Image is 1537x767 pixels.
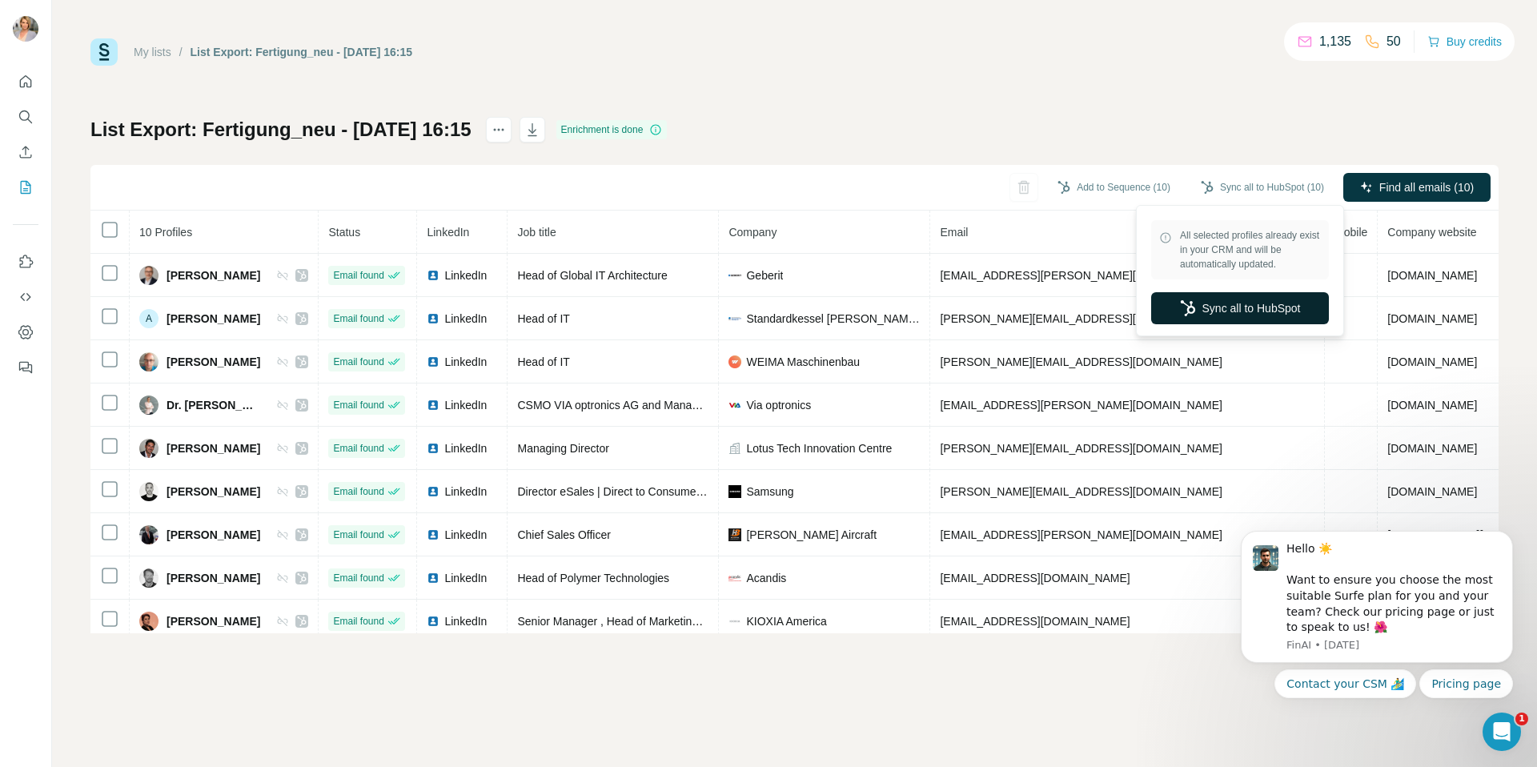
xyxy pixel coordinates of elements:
span: LinkedIn [444,484,487,500]
span: LinkedIn [444,267,487,283]
img: LinkedIn logo [427,399,439,412]
img: LinkedIn logo [427,615,439,628]
img: LinkedIn logo [427,269,439,282]
span: Lotus Tech Innovation Centre [746,440,892,456]
span: Via optronics [746,397,811,413]
button: Add to Sequence (10) [1046,175,1182,199]
img: company-logo [728,485,741,498]
span: Email found [333,484,383,499]
button: Use Surfe on LinkedIn [13,247,38,276]
span: [DOMAIN_NAME] [1387,269,1477,282]
div: A [139,309,159,328]
span: Head of Global IT Architecture [517,269,667,282]
button: Buy credits [1427,30,1502,53]
button: Enrich CSV [13,138,38,167]
span: Email found [333,398,383,412]
span: [DOMAIN_NAME] [1387,312,1477,325]
span: LinkedIn [427,226,469,239]
div: Enrichment is done [556,120,668,139]
img: company-logo [728,355,741,368]
span: [DOMAIN_NAME] [1387,399,1477,412]
span: Email found [333,311,383,326]
span: 1 [1515,713,1528,725]
img: LinkedIn logo [427,355,439,368]
img: Avatar [13,16,38,42]
span: [EMAIL_ADDRESS][DOMAIN_NAME] [940,572,1130,584]
button: Feedback [13,353,38,382]
img: LinkedIn logo [427,442,439,455]
span: Head of IT [517,312,569,325]
img: Avatar [139,352,159,371]
span: Dr. [PERSON_NAME] [167,397,260,413]
img: Avatar [139,612,159,631]
img: company-logo [728,528,741,541]
span: All selected profiles already exist in your CRM and will be automatically updated. [1180,228,1321,271]
span: [PERSON_NAME][EMAIL_ADDRESS][DOMAIN_NAME] [940,442,1222,455]
img: Avatar [139,568,159,588]
img: LinkedIn logo [427,312,439,325]
li: / [179,44,183,60]
span: Chief Sales Officer [517,528,610,541]
span: Status [328,226,360,239]
span: Samsung [746,484,793,500]
img: Avatar [139,396,159,415]
img: company-logo [728,572,741,584]
span: 10 Profiles [139,226,192,239]
a: My lists [134,46,171,58]
span: Company [728,226,777,239]
p: 50 [1387,32,1401,51]
span: Find all emails (10) [1379,179,1474,195]
span: KIOXIA America [746,613,826,629]
span: [DOMAIN_NAME] [1387,485,1477,498]
span: Director eSales | Direct to Consumer (D2C) [517,485,732,498]
span: [PERSON_NAME] [167,613,260,629]
span: [EMAIL_ADDRESS][PERSON_NAME][DOMAIN_NAME] [940,269,1222,282]
span: LinkedIn [444,527,487,543]
span: Email found [333,571,383,585]
iframe: Intercom notifications message [1217,511,1537,759]
span: Acandis [746,570,786,586]
span: Email found [333,441,383,456]
img: company-logo [728,312,741,325]
span: [EMAIL_ADDRESS][PERSON_NAME][DOMAIN_NAME] [940,399,1222,412]
span: [PERSON_NAME] [167,354,260,370]
span: Senior Manager , Head of Marketing & Communications [517,615,795,628]
span: CSMO VIA optronics AG and Managing Director Germaneers GmbH [517,399,856,412]
img: Avatar [139,525,159,544]
span: [PERSON_NAME] [167,570,260,586]
span: LinkedIn [444,354,487,370]
img: company-logo [728,615,741,628]
button: Quick start [13,67,38,96]
span: Company website [1387,226,1476,239]
span: [PERSON_NAME] [167,527,260,543]
span: Standardkessel [PERSON_NAME] GmbH [746,311,920,327]
p: 1,135 [1319,32,1351,51]
button: My lists [13,173,38,202]
span: [PERSON_NAME] [167,484,260,500]
span: Geberit [746,267,783,283]
span: Email found [333,268,383,283]
span: [PERSON_NAME][EMAIL_ADDRESS][DOMAIN_NAME] [940,485,1222,498]
img: company-logo [728,269,741,282]
span: Email found [333,528,383,542]
span: Email found [333,614,383,628]
span: [PERSON_NAME][EMAIL_ADDRESS][DOMAIN_NAME] [940,312,1222,325]
span: Email found [333,355,383,369]
button: Sync all to HubSpot (10) [1190,175,1335,199]
span: [EMAIL_ADDRESS][PERSON_NAME][DOMAIN_NAME] [940,528,1222,541]
span: LinkedIn [444,440,487,456]
span: LinkedIn [444,311,487,327]
span: LinkedIn [444,397,487,413]
span: LinkedIn [444,613,487,629]
span: [DOMAIN_NAME] [1387,442,1477,455]
span: LinkedIn [444,570,487,586]
button: Use Surfe API [13,283,38,311]
div: List Export: Fertigung_neu - [DATE] 16:15 [191,44,412,60]
img: Avatar [139,266,159,285]
span: Head of IT [517,355,569,368]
